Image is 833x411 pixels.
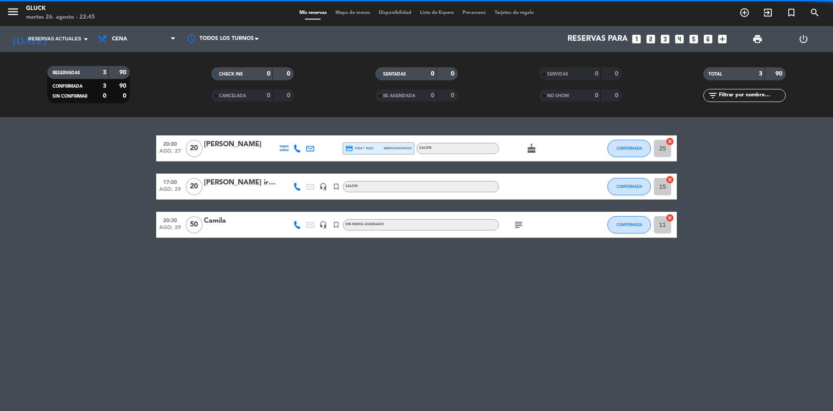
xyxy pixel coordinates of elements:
[52,71,80,75] span: RESERVADAS
[607,140,651,157] button: CONFIRMADA
[451,92,456,99] strong: 0
[617,184,642,189] span: CONFIRMADA
[526,143,537,154] i: cake
[708,72,722,76] span: TOTAL
[103,93,106,99] strong: 0
[81,34,91,44] i: arrow_drop_down
[567,35,628,43] span: Reservas para
[615,92,620,99] strong: 0
[103,83,106,89] strong: 3
[332,221,340,229] i: turned_in_not
[431,92,434,99] strong: 0
[763,7,773,18] i: exit_to_app
[345,223,384,226] span: Sin menú asignado
[615,71,620,77] strong: 0
[595,92,598,99] strong: 0
[295,10,331,15] span: Mis reservas
[547,94,569,98] span: NO SHOW
[159,215,181,225] span: 20:30
[186,216,203,233] span: 50
[674,33,685,45] i: looks_4
[52,84,82,89] span: CONFIRMADA
[810,7,820,18] i: search
[607,178,651,195] button: CONFIRMADA
[384,145,412,151] span: mercadopago
[374,10,416,15] span: Disponibilidad
[103,69,106,76] strong: 3
[383,94,415,98] span: RE AGENDADA
[451,71,456,77] strong: 0
[345,145,353,152] i: credit_card
[718,91,785,100] input: Filtrar por nombre...
[119,83,128,89] strong: 90
[159,225,181,235] span: ago. 29
[119,69,128,76] strong: 90
[204,139,278,150] div: [PERSON_NAME]
[781,26,826,52] div: LOG OUT
[617,146,642,151] span: CONFIRMADA
[159,138,181,148] span: 20:00
[186,140,203,157] span: 20
[186,178,203,195] span: 20
[631,33,642,45] i: looks_one
[319,221,327,229] i: headset_mic
[219,72,243,76] span: CHECK INS
[717,33,728,45] i: add_box
[219,94,246,98] span: CANCELADA
[607,216,651,233] button: CONFIRMADA
[159,187,181,197] span: ago. 29
[267,92,270,99] strong: 0
[331,10,374,15] span: Mapa de mesas
[775,71,784,77] strong: 90
[287,71,292,77] strong: 0
[617,222,642,227] span: CONFIRMADA
[204,215,278,227] div: Camila
[759,71,762,77] strong: 3
[123,93,128,99] strong: 0
[419,146,432,150] span: SALON
[458,10,490,15] span: Pre-acceso
[319,183,327,191] i: headset_mic
[513,220,524,230] i: subject
[739,7,750,18] i: add_circle_outline
[26,4,95,13] div: GLUCK
[666,175,674,184] i: cancel
[798,34,809,44] i: power_settings_new
[7,30,52,49] i: [DATE]
[7,5,20,21] button: menu
[383,72,406,76] span: SENTADAS
[702,33,714,45] i: looks_6
[204,177,278,188] div: [PERSON_NAME] iruletha
[52,94,87,99] span: SIN CONFIRMAR
[547,72,568,76] span: SERVIDAS
[159,177,181,187] span: 17:00
[416,10,458,15] span: Lista de Espera
[688,33,699,45] i: looks_5
[159,148,181,158] span: ago. 27
[666,214,674,222] i: cancel
[595,71,598,77] strong: 0
[287,92,292,99] strong: 0
[659,33,671,45] i: looks_3
[267,71,270,77] strong: 0
[332,183,340,191] i: turned_in_not
[786,7,797,18] i: turned_in_not
[708,90,718,101] i: filter_list
[752,34,763,44] span: print
[112,36,127,42] span: Cena
[645,33,656,45] i: looks_two
[666,137,674,146] i: cancel
[7,5,20,18] i: menu
[431,71,434,77] strong: 0
[345,184,358,188] span: SALON
[490,10,538,15] span: Tarjetas de regalo
[345,145,374,152] span: visa * 9101
[28,35,81,43] span: Reservas actuales
[26,13,95,22] div: martes 26. agosto - 22:45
